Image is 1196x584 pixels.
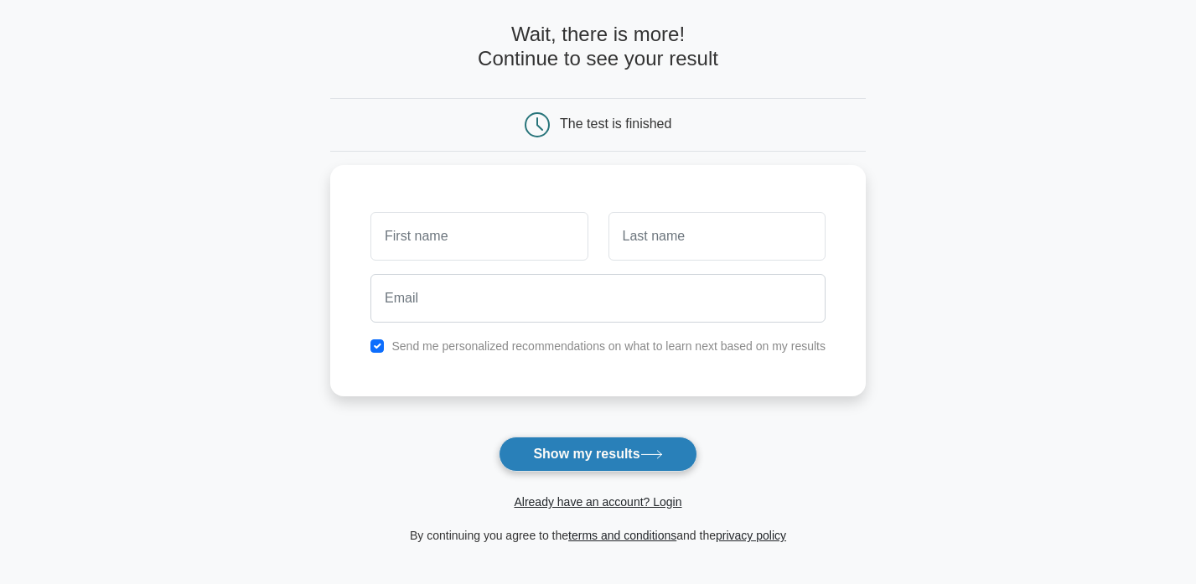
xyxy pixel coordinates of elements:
input: First name [370,212,588,261]
a: terms and conditions [568,529,676,542]
input: Last name [608,212,826,261]
h4: Wait, there is more! Continue to see your result [330,23,866,71]
div: By continuing you agree to the and the [320,525,876,545]
label: Send me personalized recommendations on what to learn next based on my results [391,339,826,353]
a: Already have an account? Login [514,495,681,509]
button: Show my results [499,437,696,472]
a: privacy policy [716,529,786,542]
input: Email [370,274,826,323]
div: The test is finished [560,116,671,131]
